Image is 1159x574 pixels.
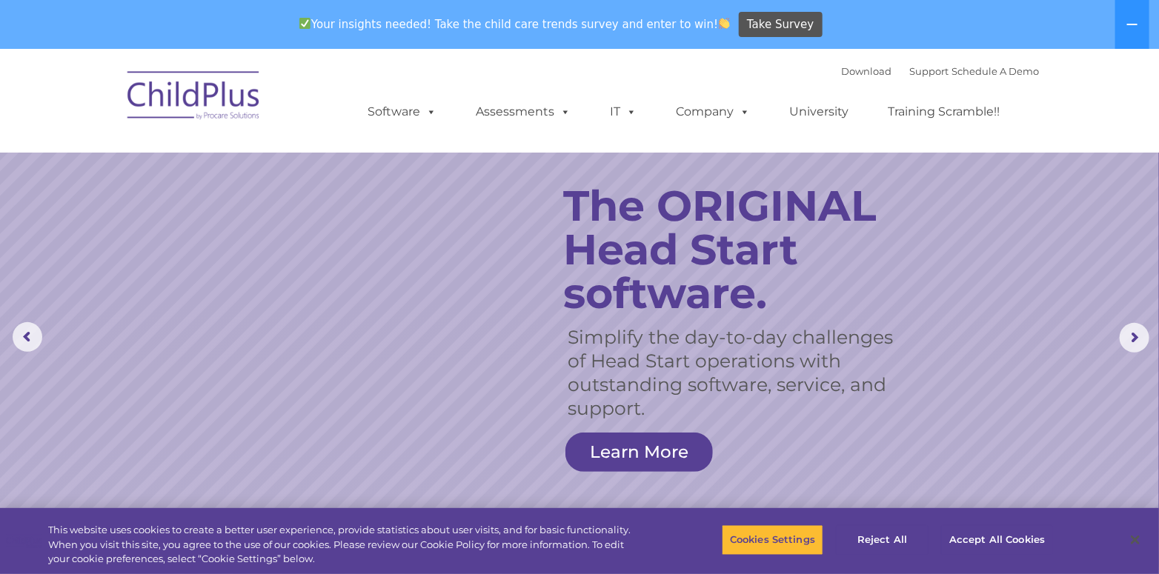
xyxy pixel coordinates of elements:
[461,97,585,127] a: Assessments
[293,10,737,39] span: Your insights needed! Take the child care trends survey and enter to win!
[747,12,814,38] span: Take Survey
[1119,524,1152,556] button: Close
[774,97,863,127] a: University
[595,97,651,127] a: IT
[568,325,907,420] rs-layer: Simplify the day-to-day challenges of Head Start operations with outstanding software, service, a...
[952,65,1039,77] a: Schedule A Demo
[48,523,637,567] div: This website uses cookies to create a better user experience, provide statistics about user visit...
[299,18,310,29] img: ✅
[722,524,823,555] button: Cookies Settings
[206,98,251,109] span: Last name
[565,433,713,472] a: Learn More
[909,65,949,77] a: Support
[841,65,1039,77] font: |
[941,524,1053,555] button: Accept All Cookies
[661,97,765,127] a: Company
[563,184,925,315] rs-layer: The ORIGINAL Head Start software.
[719,18,730,29] img: 👏
[120,61,268,135] img: ChildPlus by Procare Solutions
[873,97,1014,127] a: Training Scramble!!
[353,97,451,127] a: Software
[206,158,269,170] span: Phone number
[836,524,929,555] button: Reject All
[841,65,891,77] a: Download
[739,12,823,38] a: Take Survey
